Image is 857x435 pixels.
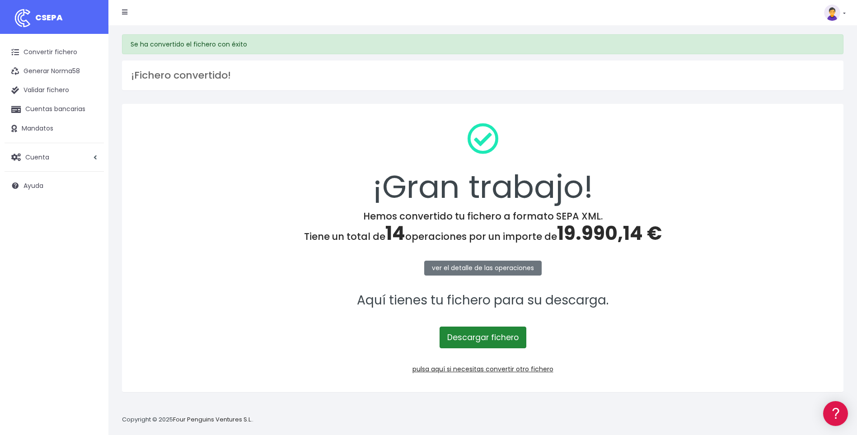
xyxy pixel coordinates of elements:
[173,415,252,424] a: Four Penguins Ventures S.L.
[9,63,172,71] div: Información general
[124,260,174,269] a: POWERED BY ENCHANT
[424,261,542,276] a: ver el detalle de las operaciones
[9,242,172,257] button: Contáctanos
[134,290,832,311] p: Aquí tienes tu fichero para su descarga.
[9,156,172,170] a: Perfiles de empresas
[122,415,253,425] p: Copyright © 2025 .
[5,62,104,81] a: Generar Norma58
[9,114,172,128] a: Formatos
[440,327,526,348] a: Descargar fichero
[412,365,553,374] a: pulsa aquí si necesitas convertir otro fichero
[557,220,662,247] span: 19.990,14 €
[9,194,172,208] a: General
[5,119,104,138] a: Mandatos
[122,34,843,54] div: Se ha convertido el fichero con éxito
[134,116,832,210] div: ¡Gran trabajo!
[23,181,43,190] span: Ayuda
[134,210,832,245] h4: Hemos convertido tu fichero a formato SEPA XML. Tiene un total de operaciones por un importe de
[824,5,840,21] img: profile
[9,77,172,91] a: Información general
[385,220,405,247] span: 14
[9,100,172,108] div: Convertir ficheros
[5,81,104,100] a: Validar fichero
[11,7,34,29] img: logo
[9,231,172,245] a: API
[5,43,104,62] a: Convertir fichero
[9,179,172,188] div: Facturación
[5,176,104,195] a: Ayuda
[9,217,172,225] div: Programadores
[9,142,172,156] a: Videotutoriales
[35,12,63,23] span: CSEPA
[131,70,834,81] h3: ¡Fichero convertido!
[9,128,172,142] a: Problemas habituales
[25,152,49,161] span: Cuenta
[5,148,104,167] a: Cuenta
[5,100,104,119] a: Cuentas bancarias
